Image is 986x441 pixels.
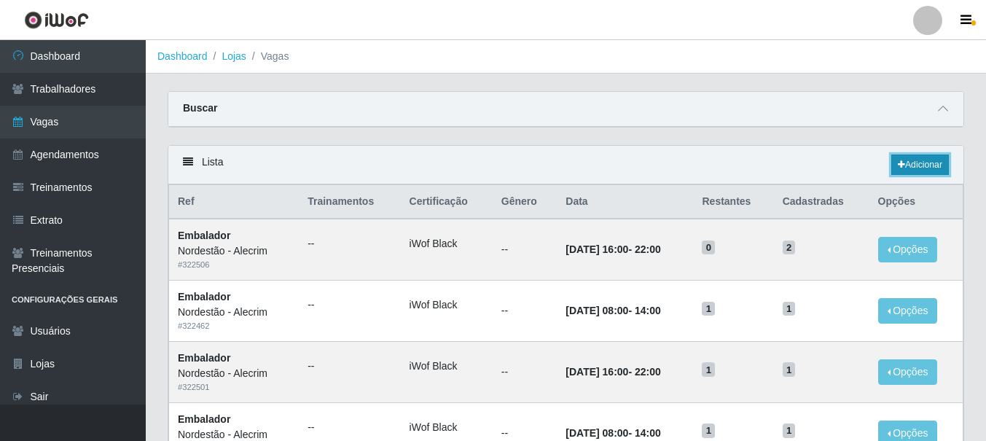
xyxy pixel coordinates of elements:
[702,424,715,438] span: 1
[566,305,628,316] time: [DATE] 08:00
[410,359,484,374] li: iWof Black
[493,341,557,402] td: --
[566,427,660,439] strong: -
[493,185,557,219] th: Gênero
[308,359,391,374] ul: --
[566,427,628,439] time: [DATE] 08:00
[410,297,484,313] li: iWof Black
[168,146,963,184] div: Lista
[169,185,300,219] th: Ref
[178,243,290,259] div: Nordestão - Alecrim
[178,259,290,271] div: # 322506
[566,243,660,255] strong: -
[878,237,938,262] button: Opções
[222,50,246,62] a: Lojas
[178,366,290,381] div: Nordestão - Alecrim
[178,305,290,320] div: Nordestão - Alecrim
[178,381,290,394] div: # 322501
[774,185,869,219] th: Cadastradas
[635,366,661,378] time: 22:00
[566,305,660,316] strong: -
[178,291,230,303] strong: Embalador
[693,185,773,219] th: Restantes
[178,413,230,425] strong: Embalador
[557,185,693,219] th: Data
[178,320,290,332] div: # 322462
[702,362,715,377] span: 1
[178,230,230,241] strong: Embalador
[178,352,230,364] strong: Embalador
[635,427,661,439] time: 14:00
[891,155,949,175] a: Adicionar
[183,102,217,114] strong: Buscar
[783,424,796,438] span: 1
[493,281,557,342] td: --
[635,305,661,316] time: 14:00
[299,185,400,219] th: Trainamentos
[24,11,89,29] img: CoreUI Logo
[878,298,938,324] button: Opções
[702,241,715,255] span: 0
[308,236,391,251] ul: --
[493,219,557,280] td: --
[783,362,796,377] span: 1
[635,243,661,255] time: 22:00
[566,243,628,255] time: [DATE] 16:00
[246,49,289,64] li: Vagas
[157,50,208,62] a: Dashboard
[783,241,796,255] span: 2
[401,185,493,219] th: Certificação
[146,40,986,74] nav: breadcrumb
[869,185,963,219] th: Opções
[566,366,628,378] time: [DATE] 16:00
[783,302,796,316] span: 1
[566,366,660,378] strong: -
[702,302,715,316] span: 1
[410,420,484,435] li: iWof Black
[308,297,391,313] ul: --
[308,420,391,435] ul: --
[410,236,484,251] li: iWof Black
[878,359,938,385] button: Opções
